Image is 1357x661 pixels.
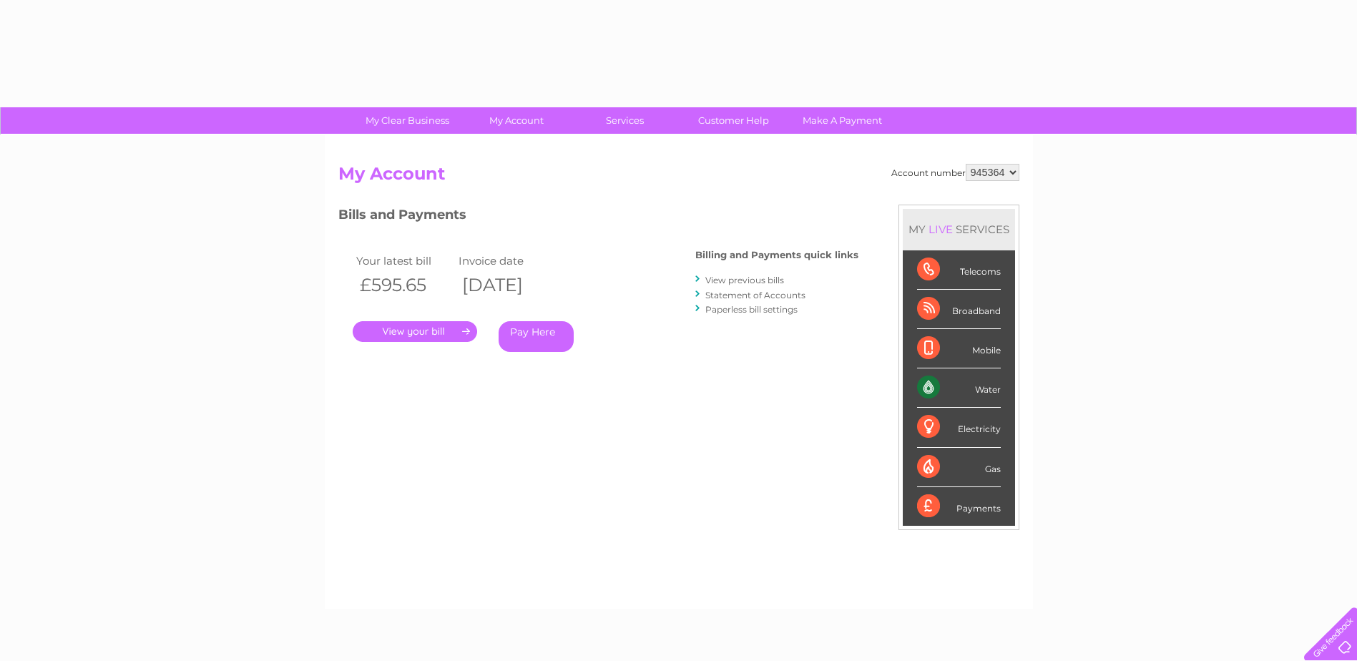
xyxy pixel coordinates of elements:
[353,251,456,270] td: Your latest bill
[917,290,1001,329] div: Broadband
[705,275,784,285] a: View previous bills
[705,290,805,300] a: Statement of Accounts
[675,107,793,134] a: Customer Help
[917,368,1001,408] div: Water
[917,448,1001,487] div: Gas
[903,209,1015,250] div: MY SERVICES
[338,205,858,230] h3: Bills and Payments
[705,304,798,315] a: Paperless bill settings
[917,487,1001,526] div: Payments
[926,222,956,236] div: LIVE
[695,250,858,260] h4: Billing and Payments quick links
[353,270,456,300] th: £595.65
[917,408,1001,447] div: Electricity
[348,107,466,134] a: My Clear Business
[455,270,558,300] th: [DATE]
[457,107,575,134] a: My Account
[917,329,1001,368] div: Mobile
[566,107,684,134] a: Services
[783,107,901,134] a: Make A Payment
[455,251,558,270] td: Invoice date
[891,164,1019,181] div: Account number
[353,321,477,342] a: .
[499,321,574,352] a: Pay Here
[338,164,1019,191] h2: My Account
[917,250,1001,290] div: Telecoms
